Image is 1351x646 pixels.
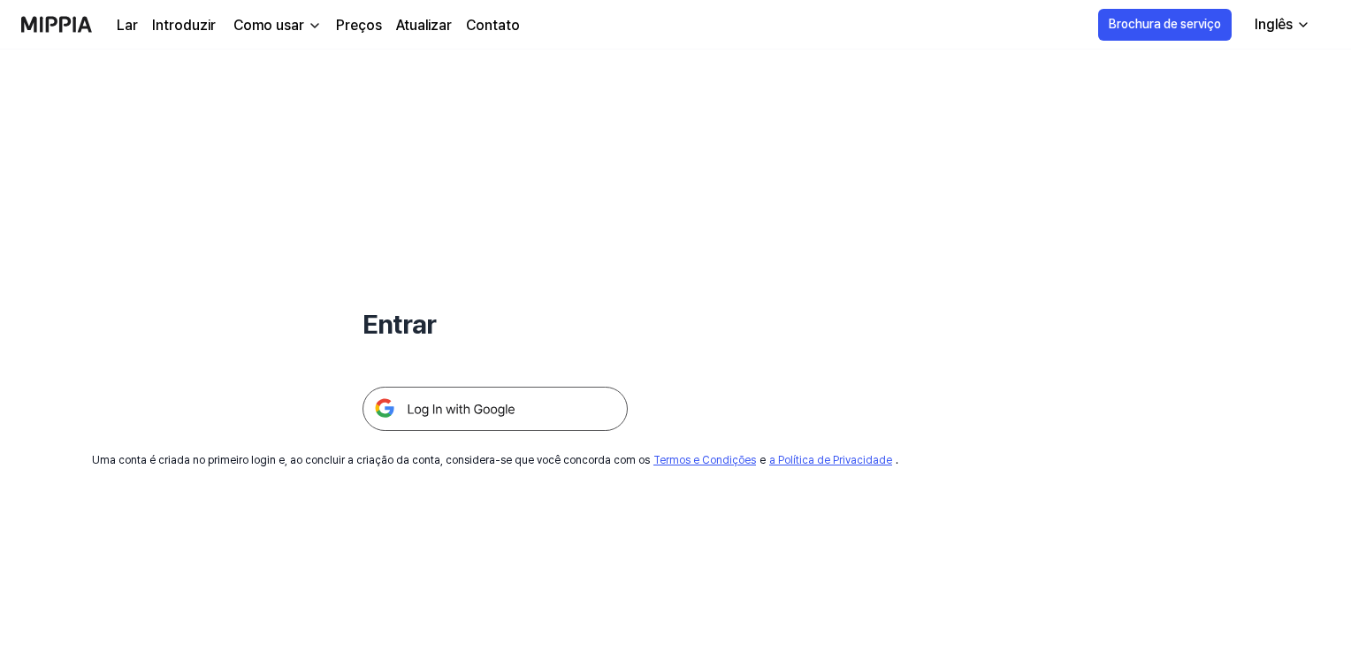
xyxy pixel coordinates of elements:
font: Brochura de serviço [1109,17,1221,31]
font: Atualizar [396,17,452,34]
a: a Política de Privacidade [769,454,892,466]
font: Inglês [1255,16,1293,33]
img: abaixo [308,19,322,33]
font: Contato [466,17,520,34]
img: 구글 로그인 버튼 [363,387,628,431]
button: Como usar [230,15,322,36]
button: Brochura de serviço [1098,9,1232,41]
a: Atualizar [396,15,452,36]
a: Lar [117,15,138,36]
font: . [896,454,898,466]
font: Como usar [233,17,304,34]
font: Lar [117,17,138,34]
font: Uma conta é criada no primeiro login e, ao concluir a criação da conta, considera-se que você con... [92,454,650,466]
button: Inglês [1240,7,1321,42]
font: Entrar [363,308,436,340]
a: Introduzir [152,15,216,36]
a: Preços [336,15,382,36]
font: Introduzir [152,17,216,34]
font: e [759,454,766,466]
a: Contato [466,15,520,36]
a: Termos e Condições [653,454,756,466]
font: Preços [336,17,382,34]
